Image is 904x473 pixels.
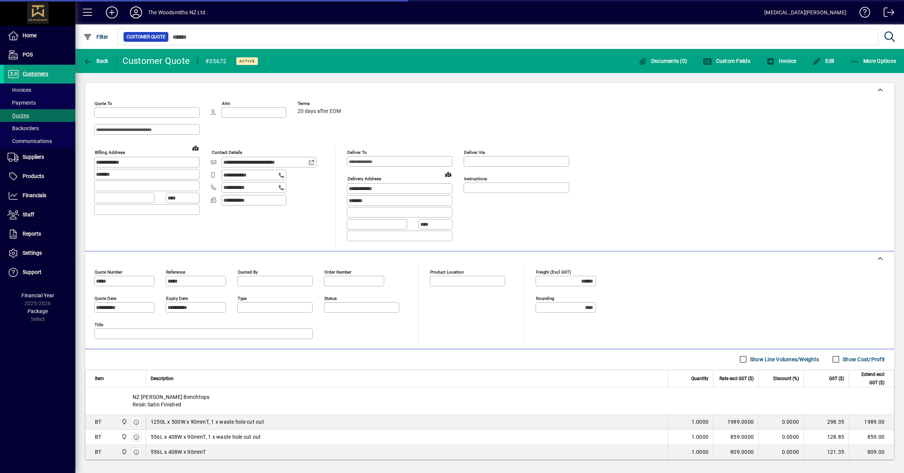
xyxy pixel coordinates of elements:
mat-label: Quoted by [238,269,258,274]
button: Custom Fields [701,54,752,68]
span: Quantity [691,374,709,383]
span: Products [23,173,44,179]
span: Support [23,269,41,275]
div: BT [95,418,102,426]
div: 1989.0000 [718,418,754,426]
mat-label: Quote To [95,101,112,106]
span: Package [27,308,48,314]
mat-label: Freight (excl GST) [536,269,571,274]
td: 809.00 [849,445,894,460]
span: Edit [812,58,835,64]
div: Customer Quote [122,55,190,67]
button: Invoice [764,54,798,68]
a: Financials [4,186,75,205]
span: Communications [8,138,52,144]
span: Rate excl GST ($) [719,374,754,383]
span: 1.0000 [692,448,709,456]
mat-label: Status [324,295,337,301]
span: Filter [83,34,108,40]
a: View on map [442,168,454,180]
mat-label: Deliver To [347,150,367,155]
span: Financials [23,192,46,198]
button: Back [81,54,110,68]
span: Quotes [8,113,29,119]
a: Reports [4,225,75,243]
td: 298.35 [803,415,849,430]
span: Customer Quote [127,33,165,41]
div: NZ [PERSON_NAME] Benchtops Resin Satin Finished [86,387,894,414]
a: Home [4,26,75,45]
button: Add [100,6,124,19]
button: Filter [81,30,110,44]
a: Invoices [4,84,75,96]
span: 1250L x 500W x 90mmT, 1 x waste hole cut out [151,418,264,426]
mat-label: Reference [166,269,185,274]
div: BT [95,433,102,441]
span: Documents (0) [638,58,687,64]
td: 0.0000 [758,445,803,460]
div: [MEDICAL_DATA][PERSON_NAME] [764,6,846,18]
a: Backorders [4,122,75,135]
span: More Options [851,58,896,64]
span: Settings [23,250,42,256]
div: #35672 [205,55,227,67]
mat-label: Title [95,322,103,327]
span: Suppliers [23,154,44,160]
span: Terms [298,101,343,106]
a: View on map [189,142,202,154]
a: Suppliers [4,148,75,167]
a: POS [4,46,75,64]
td: 1989.00 [849,415,894,430]
td: 121.35 [803,445,849,460]
mat-label: Rounding [536,295,554,301]
span: Back [83,58,108,64]
span: Discount (%) [773,374,799,383]
mat-label: Expiry date [166,295,188,301]
a: Settings [4,244,75,263]
span: 556L x 408W x 90mmT, 1 x waste hole cut out [151,433,261,441]
span: Staff [23,211,34,217]
app-page-header-button: Back [75,54,117,68]
button: Documents (0) [636,54,689,68]
a: Payments [4,96,75,109]
span: 20 days after EOM [298,108,341,114]
td: 0.0000 [758,430,803,445]
span: Reports [23,231,41,237]
a: Communications [4,135,75,148]
button: Edit [810,54,837,68]
a: Staff [4,205,75,224]
span: 1.0000 [692,433,709,441]
mat-label: Type [238,295,247,301]
mat-label: Product location [430,269,464,274]
td: 0.0000 [758,415,803,430]
a: Knowledge Base [854,2,870,26]
a: Logout [878,2,895,26]
span: Invoice [766,58,796,64]
span: 1.0000 [692,418,709,426]
span: The Woodsmiths [119,418,128,426]
div: The Woodsmiths NZ Ltd . [148,6,208,18]
span: 556L x 408W x 90mmT [151,448,206,456]
td: 859.00 [849,430,894,445]
span: Description [151,374,174,383]
mat-label: Order number [324,269,351,274]
mat-label: Deliver via [464,150,485,155]
span: Payments [8,100,36,106]
span: The Woodsmiths [119,448,128,456]
span: Item [95,374,104,383]
span: GST ($) [829,374,844,383]
span: Invoices [8,87,31,93]
label: Show Cost/Profit [841,356,885,363]
span: Active [239,59,255,64]
label: Show Line Volumes/Weights [748,356,819,363]
mat-label: Quote number [95,269,122,274]
button: Profile [124,6,148,19]
a: Products [4,167,75,186]
button: More Options [849,54,898,68]
a: Quotes [4,109,75,122]
td: 128.85 [803,430,849,445]
mat-label: Instructions [464,176,487,181]
span: Extend excl GST ($) [854,370,884,387]
div: 859.0000 [718,433,754,441]
a: Support [4,263,75,282]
